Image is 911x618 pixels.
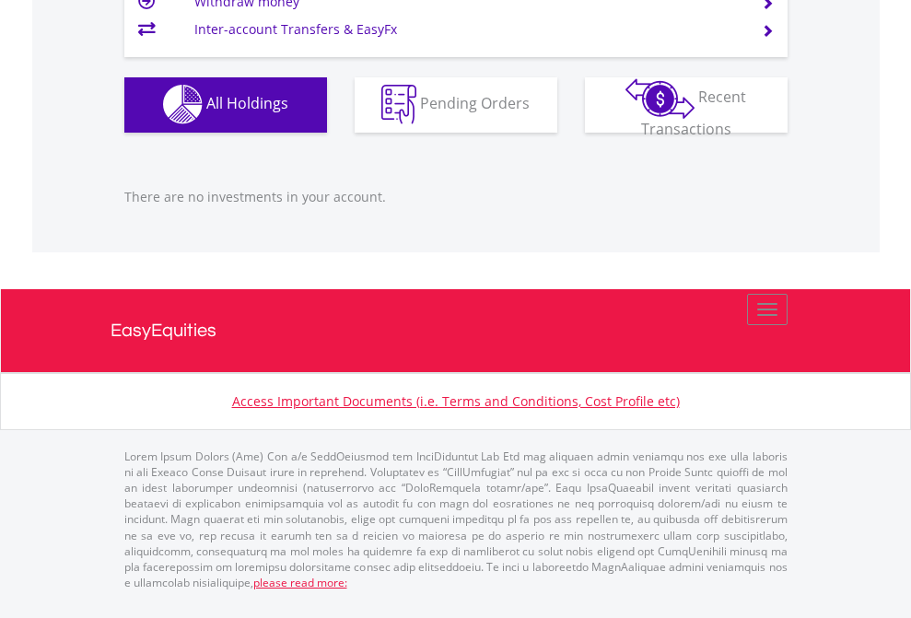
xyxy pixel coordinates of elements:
a: EasyEquities [111,289,801,372]
a: please read more: [253,575,347,590]
button: Pending Orders [355,77,557,133]
span: Pending Orders [420,93,530,113]
a: Access Important Documents (i.e. Terms and Conditions, Cost Profile etc) [232,392,680,410]
p: There are no investments in your account. [124,188,788,206]
button: Recent Transactions [585,77,788,133]
button: All Holdings [124,77,327,133]
img: holdings-wht.png [163,85,203,124]
td: Inter-account Transfers & EasyFx [194,16,739,43]
img: transactions-zar-wht.png [625,78,695,119]
img: pending_instructions-wht.png [381,85,416,124]
span: Recent Transactions [641,87,747,139]
span: All Holdings [206,93,288,113]
p: Lorem Ipsum Dolors (Ame) Con a/e SeddOeiusmod tem InciDiduntut Lab Etd mag aliquaen admin veniamq... [124,449,788,590]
